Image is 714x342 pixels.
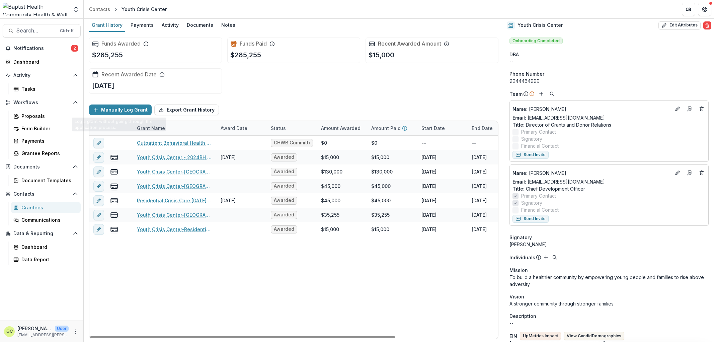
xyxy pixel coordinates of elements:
p: [DATE] [472,211,487,218]
a: Dashboard [11,242,81,253]
div: Award Date [217,121,267,135]
div: [DATE] [221,197,236,204]
button: Open Workflows [3,97,81,108]
div: Status [267,121,317,135]
button: edit [93,166,104,177]
div: $130,000 [371,168,393,175]
p: Team [509,90,523,97]
span: Documents [13,164,70,170]
div: Activity [159,20,181,30]
p: Director of Grants and Donor Relations [512,121,706,128]
div: Award Date [217,125,251,132]
p: $15,000 [369,50,394,60]
span: Financial Contact [521,206,559,213]
a: Contacts [86,4,113,14]
a: Document Templates [11,175,81,186]
div: Amount Paid [367,121,417,135]
a: Youth Crisis Center-[GEOGRAPHIC_DATA]-1 [137,168,213,175]
button: edit [93,181,104,192]
a: Email: [EMAIL_ADDRESS][DOMAIN_NAME] [512,114,605,121]
span: CHWB Committee Review [274,140,310,146]
span: Search... [16,27,56,34]
div: $35,255 [321,211,339,218]
p: To build a healthier community by empowering young people and families to rise above adversity. [509,274,709,288]
button: edit [93,152,104,163]
a: Grantees [11,202,81,213]
span: Awarded [274,212,294,218]
span: Email: [512,179,526,185]
span: Email: [512,115,526,121]
h2: Recent Awarded Date [101,71,157,78]
span: Awarded [274,154,294,160]
div: Communications [21,216,75,223]
span: Mission [509,267,528,274]
a: Residential Crisis Care [DATE]-[DATE] [137,197,213,204]
p: [DATE] [421,183,437,190]
div: Grantee Reports [21,150,75,157]
div: $15,000 [371,226,389,233]
button: Search... [3,24,81,38]
a: Go to contact [684,104,695,114]
button: view-payments [110,153,118,161]
span: Signatory [521,135,542,142]
h2: Recent Awarded Amount [378,41,441,47]
button: Partners [682,3,695,16]
p: $285,255 [230,50,261,60]
span: Phone Number [509,70,544,77]
span: Awarded [274,169,294,175]
span: Title : [512,186,525,192]
button: UpMetrics Impact [520,332,561,340]
p: EIN [509,333,517,340]
button: Open entity switcher [71,3,81,16]
p: -- [421,139,426,146]
button: Send Invite [512,215,549,223]
h2: Funds Awarded [101,41,141,47]
h2: Funds Paid [240,41,267,47]
p: [DATE] [421,211,437,218]
div: Data Report [21,256,75,263]
div: $15,000 [321,154,339,161]
div: Documents [184,20,216,30]
a: Tasks [11,83,81,94]
span: Primary Contact [521,192,556,199]
div: Proposals [21,113,75,120]
p: User [55,326,69,332]
span: DBA [509,51,519,58]
a: Data Report [11,254,81,265]
div: $45,000 [371,183,391,190]
button: Edit [673,169,682,177]
div: Status [267,125,290,132]
div: Document Templates [21,177,75,184]
span: Primary Contact [521,128,556,135]
span: Financial Contact [521,142,559,149]
span: Workflows [13,100,70,106]
div: Contacts [89,6,110,13]
button: view-payments [110,211,118,219]
span: 2 [71,45,78,52]
div: Start Date [417,125,449,132]
div: Start Date [417,121,468,135]
button: Edit [673,105,682,113]
a: Youth Crisis Center - 2024BH FY24 Strategic Investment Application [137,154,213,161]
span: Description [509,313,536,320]
div: $130,000 [321,168,342,175]
span: Data & Reporting [13,231,70,236]
a: Name: [PERSON_NAME] [512,106,671,113]
button: Send Invite [512,151,549,159]
p: [PERSON_NAME] [17,325,52,332]
button: Get Help [698,3,711,16]
span: Name : [512,106,528,112]
div: Payments [21,137,75,144]
a: Youth Crisis Center-Residential Crisis Care-2 [137,226,213,233]
span: Awarded [274,183,294,189]
button: Export Grant History [154,105,219,115]
a: Payments [128,19,156,32]
a: Name: [PERSON_NAME] [512,169,671,177]
div: End Date [468,121,518,135]
p: [DATE] [92,81,114,91]
div: Form Builder [21,125,75,132]
button: View CandidDemographics [564,332,624,340]
button: Edit Attributes [658,21,701,29]
div: Notes [219,20,238,30]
